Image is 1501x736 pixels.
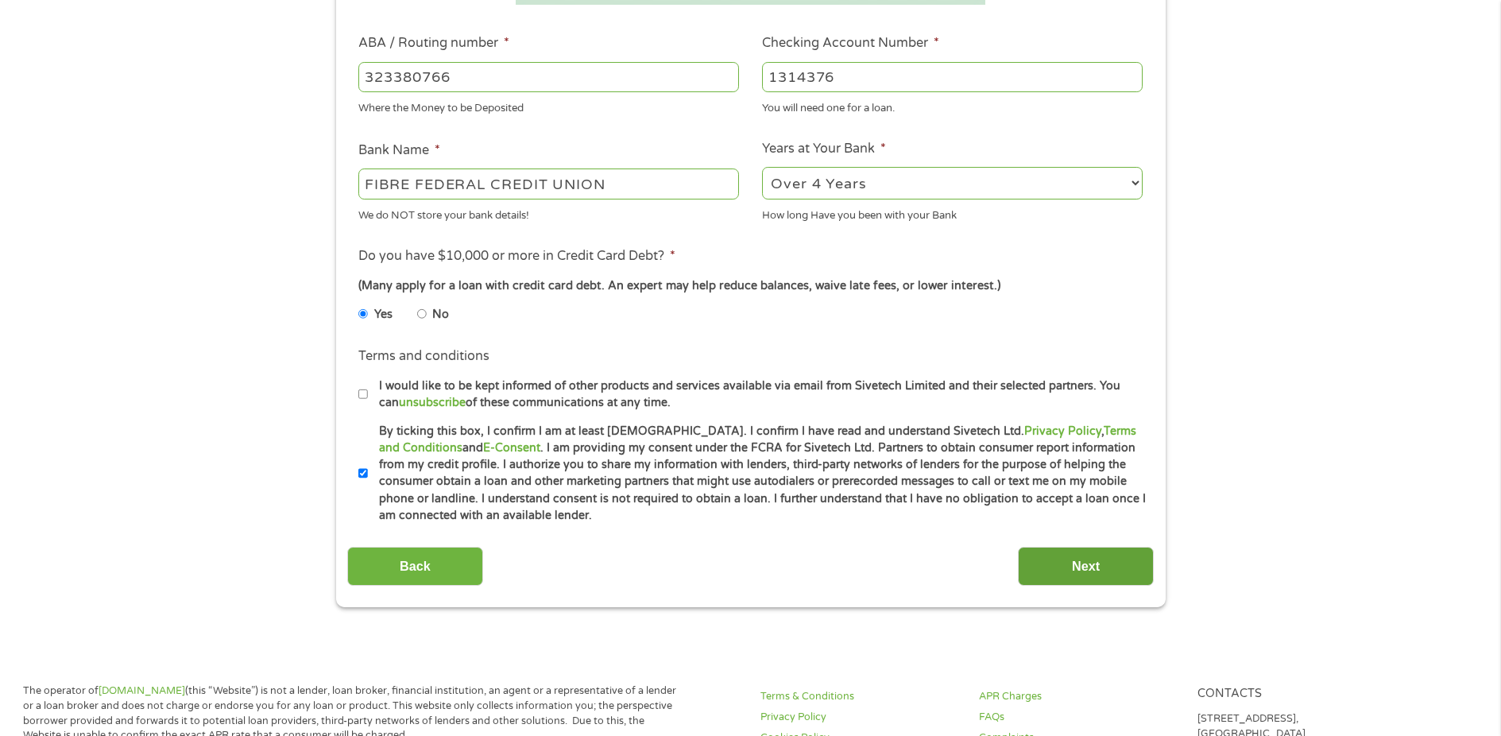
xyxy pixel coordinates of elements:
input: 263177916 [358,62,739,92]
a: Privacy Policy [1024,424,1101,438]
label: Checking Account Number [762,35,939,52]
input: Back [347,547,483,586]
input: Next [1018,547,1154,586]
label: Terms and conditions [358,348,489,365]
a: unsubscribe [399,396,466,409]
label: Do you have $10,000 or more in Credit Card Debt? [358,248,675,265]
a: FAQs [979,710,1178,725]
label: No [432,306,449,323]
a: Terms and Conditions [379,424,1136,455]
h4: Contacts [1197,687,1397,702]
a: APR Charges [979,689,1178,704]
label: ABA / Routing number [358,35,509,52]
label: Yes [374,306,393,323]
label: Bank Name [358,142,440,159]
label: I would like to be kept informed of other products and services available via email from Sivetech... [368,378,1147,412]
div: How long Have you been with your Bank [762,202,1143,223]
a: [DOMAIN_NAME] [99,684,185,697]
div: We do NOT store your bank details! [358,202,739,223]
input: 345634636 [762,62,1143,92]
div: Where the Money to be Deposited [358,95,739,117]
a: Privacy Policy [760,710,960,725]
div: You will need one for a loan. [762,95,1143,117]
label: By ticking this box, I confirm I am at least [DEMOGRAPHIC_DATA]. I confirm I have read and unders... [368,423,1147,525]
div: (Many apply for a loan with credit card debt. An expert may help reduce balances, waive late fees... [358,277,1142,295]
a: Terms & Conditions [760,689,960,704]
a: E-Consent [483,441,540,455]
label: Years at Your Bank [762,141,886,157]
